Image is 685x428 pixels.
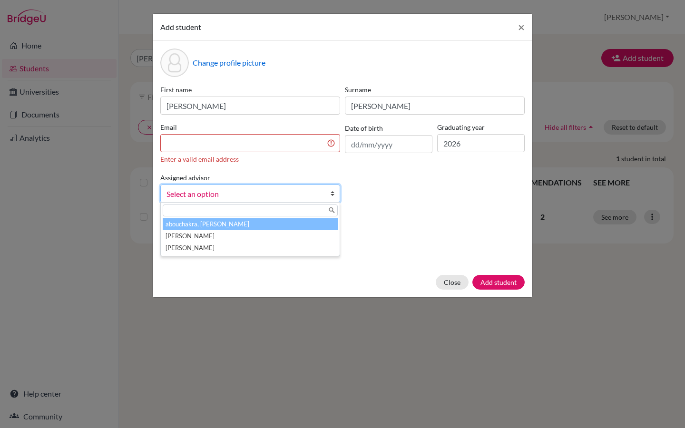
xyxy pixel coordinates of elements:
label: First name [160,85,340,95]
li: abouchakra, [PERSON_NAME] [163,218,338,230]
li: [PERSON_NAME] [163,242,338,254]
label: Surname [345,85,525,95]
label: Assigned advisor [160,173,210,183]
label: Email [160,122,340,132]
label: Date of birth [345,123,383,133]
div: Enter a valid email address [160,154,340,164]
button: Close [510,14,532,40]
p: Parents [160,218,525,229]
span: × [518,20,525,34]
label: Graduating year [437,122,525,132]
li: [PERSON_NAME] [163,230,338,242]
button: Add student [472,275,525,290]
button: Close [436,275,469,290]
input: dd/mm/yyyy [345,135,432,153]
span: Select an option [166,188,322,200]
div: Profile picture [160,49,189,77]
span: Add student [160,22,201,31]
